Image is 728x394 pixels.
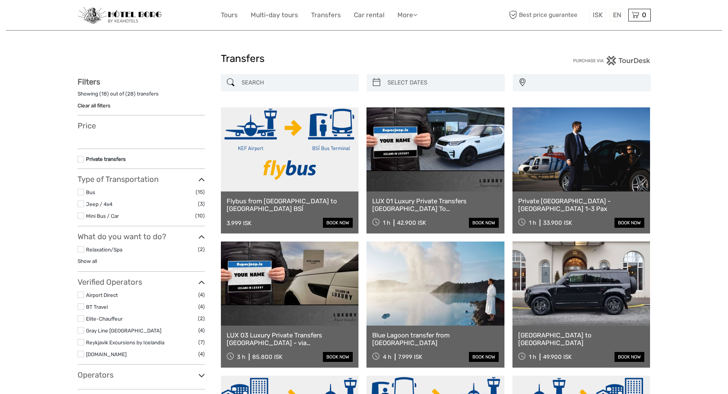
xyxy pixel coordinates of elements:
span: (10) [195,211,205,220]
span: (4) [198,290,205,299]
a: Clear all filters [78,102,110,109]
a: book now [323,352,353,362]
strong: Filters [78,77,100,86]
div: 3.999 ISK [227,220,251,227]
span: (3) [198,199,205,208]
a: BT Travel [86,304,108,310]
a: Private transfers [86,156,126,162]
a: book now [323,218,353,228]
div: 49.900 ISK [543,353,572,360]
a: Airport Direct [86,292,118,298]
a: Transfers [311,10,341,21]
a: book now [469,352,499,362]
div: EN [610,9,625,21]
span: (2) [198,314,205,323]
a: Flybus from [GEOGRAPHIC_DATA] to [GEOGRAPHIC_DATA] BSÍ [227,197,353,213]
a: Gray Line [GEOGRAPHIC_DATA] [86,328,161,334]
a: [GEOGRAPHIC_DATA] to [GEOGRAPHIC_DATA] [518,331,645,347]
span: 4 h [383,353,391,360]
span: (4) [198,302,205,311]
span: Best price guarantee [507,9,587,21]
a: book now [615,218,644,228]
h3: Price [78,121,205,130]
div: Showing ( ) out of ( ) transfers [78,90,205,102]
a: [DOMAIN_NAME] [86,351,126,357]
img: PurchaseViaTourDesk.png [573,56,650,65]
h3: Operators [78,370,205,379]
span: 3 h [237,353,245,360]
a: Car rental [354,10,384,21]
a: LUX 01 Luxury Private Transfers [GEOGRAPHIC_DATA] To [GEOGRAPHIC_DATA] [372,197,499,213]
div: 33.900 ISK [543,219,572,226]
a: Multi-day tours [251,10,298,21]
div: 85.800 ISK [252,353,282,360]
span: 1 h [529,353,536,360]
label: 18 [101,90,107,97]
h1: Transfers [221,53,507,65]
span: (2) [198,245,205,254]
span: (4) [198,326,205,335]
a: Jeep / 4x4 [86,201,112,207]
a: Blue Lagoon transfer from [GEOGRAPHIC_DATA] [372,331,499,347]
a: book now [469,218,499,228]
span: (7) [198,338,205,347]
div: 7.999 ISK [398,353,422,360]
span: (15) [196,188,205,196]
a: Mini Bus / Car [86,213,119,219]
div: 42.900 ISK [397,219,426,226]
a: Private [GEOGRAPHIC_DATA] - [GEOGRAPHIC_DATA] 1-3 Pax [518,197,645,213]
input: SELECT DATES [384,76,501,89]
a: Elite-Chauffeur [86,316,123,322]
a: Relaxation/Spa [86,246,122,253]
img: 97-048fac7b-21eb-4351-ac26-83e096b89eb3_logo_small.jpg [78,7,162,24]
a: Show all [78,258,97,264]
a: Tours [221,10,238,21]
span: (4) [198,350,205,358]
a: Bus [86,189,95,195]
input: SEARCH [238,76,355,89]
span: 0 [641,11,647,19]
h3: Type of Transportation [78,175,205,184]
a: book now [615,352,644,362]
a: More [397,10,417,21]
label: 28 [127,90,134,97]
h3: Verified Operators [78,277,205,287]
span: 1 h [529,219,536,226]
h3: What do you want to do? [78,232,205,241]
span: 1 h [383,219,390,226]
span: ISK [593,11,603,19]
a: Reykjavik Excursions by Icelandia [86,339,164,345]
a: LUX 03 Luxury Private Transfers [GEOGRAPHIC_DATA] - via [GEOGRAPHIC_DATA] or via [GEOGRAPHIC_DATA... [227,331,353,347]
